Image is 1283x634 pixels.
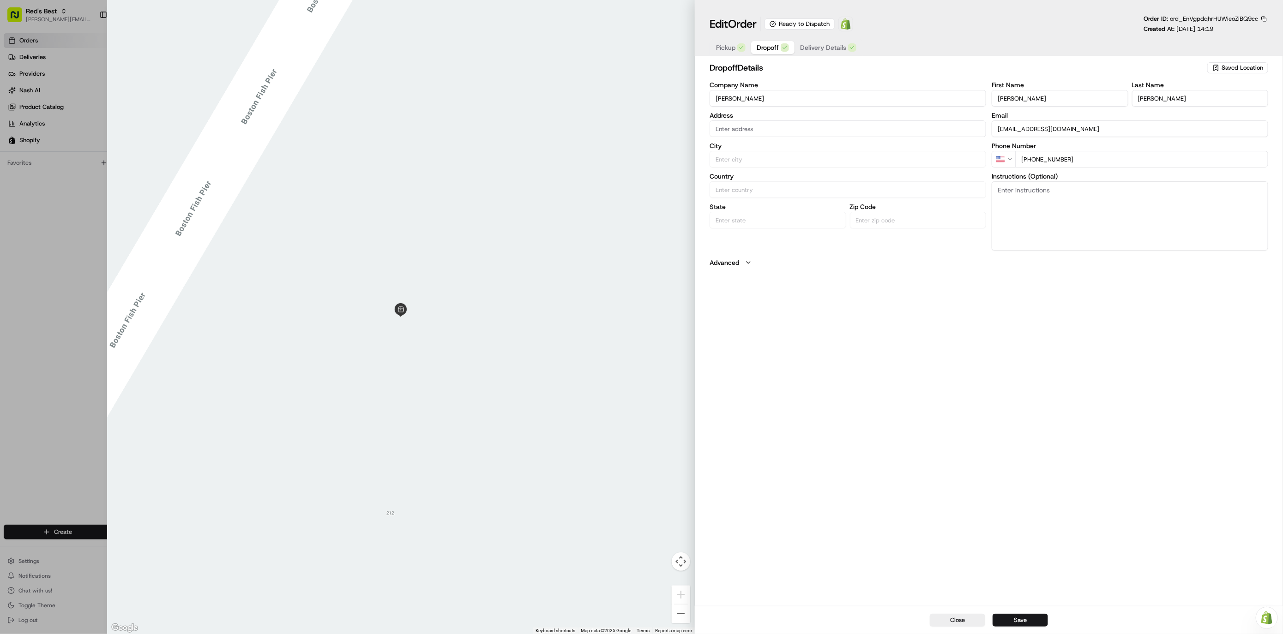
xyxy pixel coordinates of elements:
span: Saved Location [1222,64,1263,72]
button: Zoom in [672,586,690,604]
button: Close [930,614,985,627]
div: Ready to Dispatch [765,18,835,30]
label: Instructions (Optional) [992,173,1268,179]
a: Open this area in Google Maps (opens a new window) [109,622,140,634]
input: Enter phone number [1015,151,1268,167]
span: ord_EnVgpdqhrHUWieoZiBQ9cc [1170,15,1258,23]
span: Pickup [716,43,735,52]
span: • [100,144,103,151]
label: Email [992,112,1268,119]
label: Phone Number [992,143,1268,149]
button: Save [993,614,1048,627]
label: Country [710,173,986,179]
input: Enter first name [992,90,1128,107]
img: Google [109,622,140,634]
img: Shopify [840,18,851,30]
input: Enter state [710,212,846,228]
label: Zip Code [850,203,986,210]
label: State [710,203,846,210]
a: Report a map error [655,628,692,633]
button: Saved Location [1207,61,1268,74]
span: [DATE] [82,168,101,176]
span: Knowledge Base [18,207,71,216]
a: Powered byPylon [65,229,112,236]
span: Wisdom [PERSON_NAME] [29,144,98,151]
span: [DATE] [105,144,124,151]
span: Pylon [92,229,112,236]
label: Advanced [710,258,739,267]
input: Enter address [710,120,986,137]
img: 1736555255976-a54dd68f-1ca7-489b-9aae-adbdc363a1c4 [18,144,26,151]
label: Company Name [710,82,986,88]
img: 1736555255976-a54dd68f-1ca7-489b-9aae-adbdc363a1c4 [9,89,26,105]
label: First Name [992,82,1128,88]
p: Created At: [1144,25,1213,33]
a: Terms [637,628,650,633]
label: Last Name [1132,82,1268,88]
div: 💻 [78,208,85,215]
img: Gabrielle LeFevre [9,160,24,174]
input: Enter last name [1132,90,1268,107]
input: Enter city [710,151,986,167]
button: Advanced [710,258,1268,267]
span: Order [728,17,757,31]
button: Keyboard shortcuts [536,628,575,634]
span: [DATE] 14:19 [1176,25,1213,33]
div: Past conversations [9,120,59,128]
span: • [77,168,80,176]
h1: Edit [710,17,757,31]
span: Map data ©2025 Google [581,628,631,633]
input: Enter email [992,120,1268,137]
button: Map camera controls [672,552,690,571]
input: Enter company name [710,90,986,107]
a: 📗Knowledge Base [6,203,74,220]
img: Wisdom Oko [9,135,24,153]
img: 8571987876998_91fb9ceb93ad5c398215_72.jpg [19,89,36,105]
input: Clear [24,60,152,70]
label: City [710,143,986,149]
button: See all [143,119,168,130]
div: Start new chat [42,89,151,98]
span: Delivery Details [800,43,846,52]
h2: dropoff Details [710,61,1205,74]
p: Order ID: [1144,15,1258,23]
p: Welcome 👋 [9,37,168,52]
a: Shopify [838,17,853,31]
input: Enter zip code [850,212,986,228]
img: Nash [9,10,28,28]
span: [PERSON_NAME] [29,168,75,176]
div: We're available if you need us! [42,98,127,105]
button: Zoom out [672,604,690,623]
span: Dropoff [757,43,779,52]
label: Address [710,112,986,119]
div: 📗 [9,208,17,215]
span: API Documentation [87,207,148,216]
a: 💻API Documentation [74,203,152,220]
button: Start new chat [157,91,168,102]
input: Enter country [710,181,986,198]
